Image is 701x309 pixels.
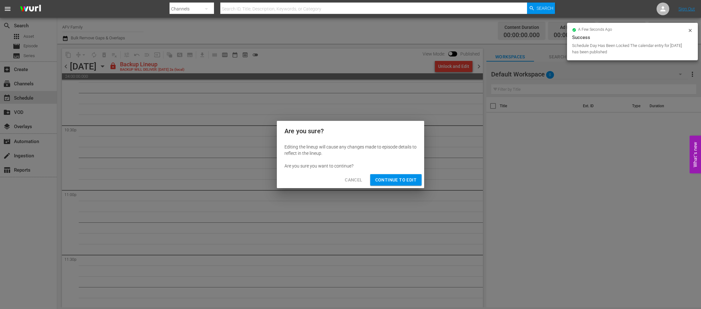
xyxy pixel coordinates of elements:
div: Schedule Day Has Been Locked The calendar entry for [DATE] has been published [572,43,686,55]
a: Sign Out [678,6,695,11]
span: Continue to Edit [375,176,417,184]
span: menu [4,5,11,13]
div: Success [572,34,693,41]
span: Cancel [345,176,362,184]
button: Open Feedback Widget [690,136,701,174]
button: Cancel [340,174,367,186]
span: Search [537,3,553,14]
h2: Are you sure? [284,126,417,136]
span: a few seconds ago [578,27,612,32]
button: Continue to Edit [370,174,422,186]
div: Editing the lineup will cause any changes made to episode details to reflect in the lineup. [284,144,417,156]
img: ans4CAIJ8jUAAAAAAAAAAAAAAAAAAAAAAAAgQb4GAAAAAAAAAAAAAAAAAAAAAAAAJMjXAAAAAAAAAAAAAAAAAAAAAAAAgAT5G... [15,2,46,16]
div: Are you sure you want to continue? [284,163,417,169]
